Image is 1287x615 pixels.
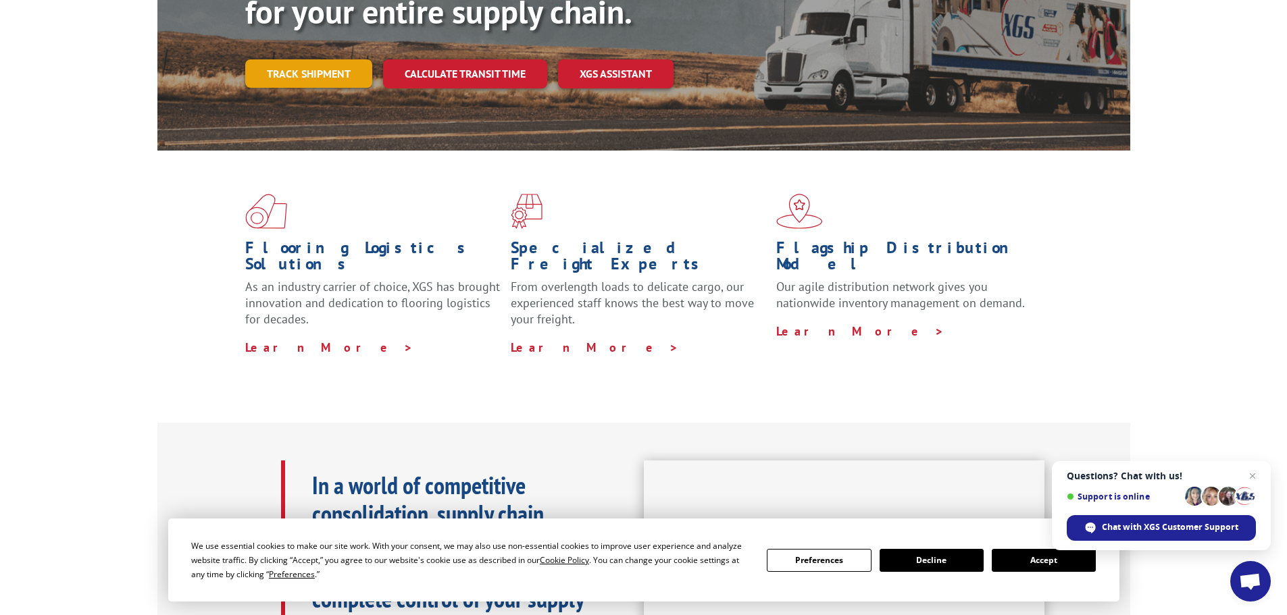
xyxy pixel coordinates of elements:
[1244,468,1261,484] span: Close chat
[383,59,547,88] a: Calculate transit time
[1067,515,1256,541] div: Chat with XGS Customer Support
[245,59,372,88] a: Track shipment
[776,279,1025,311] span: Our agile distribution network gives you nationwide inventory management on demand.
[776,240,1032,279] h1: Flagship Distribution Model
[1067,471,1256,481] span: Questions? Chat with us!
[1067,491,1180,502] span: Support is online
[558,59,674,88] a: XGS ASSISTANT
[992,549,1096,572] button: Accept
[511,340,679,355] a: Learn More >
[245,279,500,327] span: As an industry carrier of choice, XGS has brought innovation and dedication to flooring logistics...
[245,194,287,229] img: xgs-icon-total-supply-chain-intelligence-red
[511,279,766,339] p: From overlength loads to delicate cargo, our experienced staff knows the best way to move your fr...
[767,549,871,572] button: Preferences
[1102,521,1238,533] span: Chat with XGS Customer Support
[540,554,589,566] span: Cookie Policy
[776,194,823,229] img: xgs-icon-flagship-distribution-model-red
[1230,561,1271,601] div: Open chat
[511,194,542,229] img: xgs-icon-focused-on-flooring-red
[191,539,751,581] div: We use essential cookies to make our site work. With your consent, we may also use non-essential ...
[511,240,766,279] h1: Specialized Freight Experts
[269,568,315,580] span: Preferences
[168,518,1119,601] div: Cookie Consent Prompt
[776,323,944,339] a: Learn More >
[245,240,501,279] h1: Flooring Logistics Solutions
[245,340,413,355] a: Learn More >
[880,549,984,572] button: Decline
